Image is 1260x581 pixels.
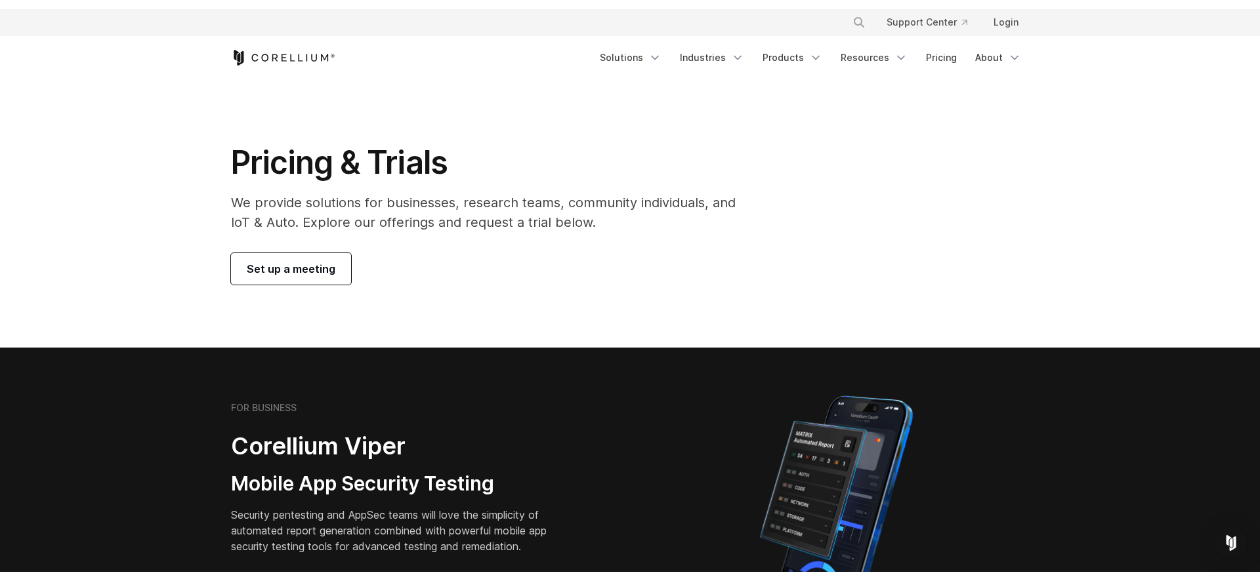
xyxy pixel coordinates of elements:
div: Open Intercom Messenger [1215,518,1247,550]
p: We provide solutions for businesses, research teams, community individuals, and IoT & Auto. Explo... [231,184,754,223]
a: About [967,37,1029,60]
h6: FOR BUSINESS [231,393,297,405]
a: Resources [833,37,915,60]
h3: Mobile App Security Testing [231,462,567,487]
a: Pricing [918,37,965,60]
a: Support Center [876,1,978,25]
h1: Pricing & Trials [231,134,754,173]
p: Security pentesting and AppSec teams will love the simplicity of automated report generation comb... [231,498,567,545]
span: Set up a meeting [247,252,335,268]
a: Products [755,37,830,60]
a: Corellium Home [231,41,335,56]
div: Navigation Menu [592,37,1029,60]
h2: Corellium Viper [231,422,567,452]
a: Solutions [592,37,669,60]
div: Navigation Menu [837,1,1029,25]
a: Industries [672,37,752,60]
a: Login [983,1,1029,25]
a: Set up a meeting [231,244,351,275]
button: Search [847,1,871,25]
